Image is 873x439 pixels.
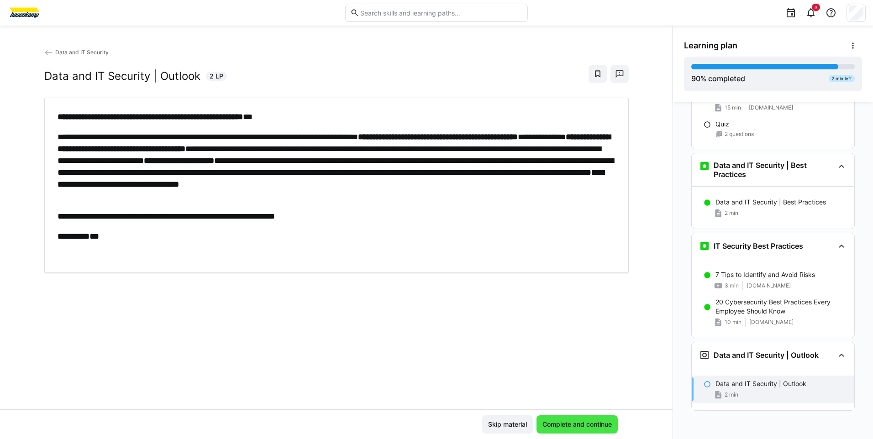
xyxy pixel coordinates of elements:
div: % completed [691,73,745,84]
span: 3 min [725,282,739,289]
a: Data and IT Security [44,49,109,56]
div: 2 min left [829,75,855,82]
p: 7 Tips to Identify and Avoid Risks [715,270,815,279]
span: 2 questions [725,131,754,138]
input: Search skills and learning paths… [359,9,523,17]
span: 15 min [725,104,741,111]
p: Data and IT Security | Outlook [715,379,806,388]
span: [DOMAIN_NAME] [747,282,791,289]
h3: Data and IT Security | Outlook [714,350,819,360]
h3: Data and IT Security | Best Practices [714,161,834,179]
h2: Data and IT Security | Outlook [44,69,200,83]
p: Quiz [715,120,729,129]
span: Learning plan [684,41,737,51]
span: [DOMAIN_NAME] [749,104,793,111]
span: [DOMAIN_NAME] [749,319,794,326]
span: Complete and continue [541,420,613,429]
span: Data and IT Security [55,49,109,56]
p: 20 Cybersecurity Best Practices Every Employee Should Know [715,298,847,316]
h3: IT Security Best Practices [714,241,803,251]
span: 3 [815,5,817,10]
span: Skip material [487,420,528,429]
span: 2 min [725,391,738,398]
button: Complete and continue [536,415,618,434]
p: Data and IT Security | Best Practices [715,198,826,207]
span: 90 [691,74,700,83]
span: 10 min [725,319,742,326]
span: 2 min [725,209,738,217]
span: 2 LP [210,72,223,81]
button: Skip material [482,415,533,434]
